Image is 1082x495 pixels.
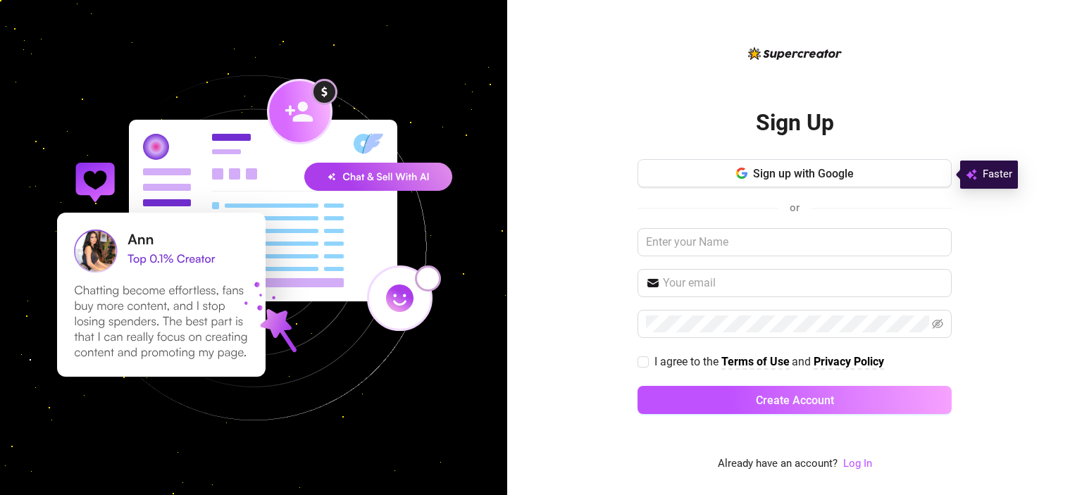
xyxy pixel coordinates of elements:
a: Log In [843,456,872,472]
img: logo-BBDzfeDw.svg [748,47,842,60]
input: Enter your Name [638,228,952,256]
h2: Sign Up [756,108,834,137]
img: svg%3e [966,166,977,183]
strong: Terms of Use [721,355,790,368]
a: Privacy Policy [814,355,884,370]
span: Sign up with Google [753,167,854,180]
input: Your email [663,275,943,292]
span: I agree to the [654,355,721,368]
strong: Privacy Policy [814,355,884,368]
img: signup-background-D0MIrEPF.svg [10,4,497,491]
button: Create Account [638,386,952,414]
a: Log In [843,457,872,470]
span: eye-invisible [932,318,943,330]
span: Already have an account? [718,456,838,472]
span: and [792,355,814,368]
button: Sign up with Google [638,159,952,187]
span: Create Account [756,394,834,407]
a: Terms of Use [721,355,790,370]
span: Faster [983,166,1012,183]
span: or [790,201,800,214]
